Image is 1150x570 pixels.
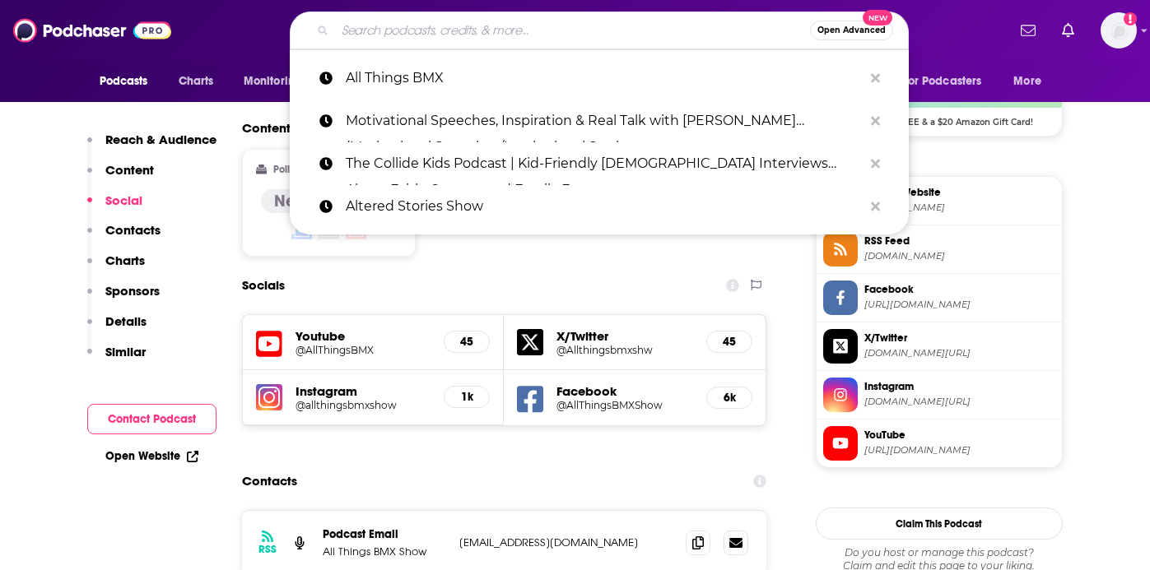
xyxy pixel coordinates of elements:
h2: Content [242,120,754,136]
a: Open Website [105,449,198,463]
button: open menu [232,66,324,97]
a: X/Twitter[DOMAIN_NAME][URL] [823,329,1055,364]
img: iconImage [256,384,282,410]
a: Charts [168,66,224,97]
button: Similar [87,344,146,374]
span: Do you host or manage this podcast? [816,546,1063,559]
p: Contacts [105,222,161,238]
p: Similar [105,344,146,359]
a: Official Website[DOMAIN_NAME] [823,183,1055,218]
button: open menu [892,66,1006,97]
h3: RSS [258,543,277,556]
span: Facebook [864,282,1055,297]
img: Podchaser - Follow, Share and Rate Podcasts [13,15,171,46]
span: X/Twitter [864,331,1055,345]
span: twitter.com/Allthingsbmxshw [864,347,1055,359]
button: Sponsors [87,283,160,313]
span: New [863,10,892,25]
span: feeds.buzzsprout.com [864,250,1055,262]
h4: Neutral/Mixed [274,191,384,211]
a: Motivational Speeches, Inspiration & Real Talk with [PERSON_NAME] (Motivational Speeches/Inspirat... [290,100,909,142]
a: @Allthingsbmxshw [556,344,693,356]
p: Social [105,192,142,208]
span: Podcasts [100,70,148,93]
button: Reach & Audience [87,132,216,162]
a: @AllThingsBMX [296,344,431,356]
a: @allthingsbmxshow [296,399,431,411]
div: Search podcasts, credits, & more... [290,12,909,49]
span: More [1013,70,1041,93]
h5: 6k [720,391,738,405]
a: The Collide Kids Podcast | Kid-Friendly [DEMOGRAPHIC_DATA] Interviews About Faith, Careers, and F... [290,142,909,185]
a: Altered Stories Show [290,185,909,228]
span: YouTube [864,428,1055,443]
img: User Profile [1101,12,1137,49]
h5: 45 [458,335,476,349]
h2: Contacts [242,466,297,497]
p: Charts [105,253,145,268]
a: RSS Feed[DOMAIN_NAME] [823,232,1055,266]
button: Contact Podcast [87,404,216,434]
p: All Things BMX Show [323,545,446,558]
h5: X/Twitter [556,328,693,344]
h2: Political Skew [273,164,336,175]
span: Open Advanced [817,26,886,35]
a: YouTube[URL][DOMAIN_NAME] [823,426,1055,461]
span: Logged in as antonettefrontgate [1101,12,1137,49]
a: All Things BMX [290,57,909,100]
a: Facebook[URL][DOMAIN_NAME] [823,280,1055,315]
p: Sponsors [105,283,160,299]
span: Official Website [864,185,1055,200]
p: Altered Stories Show [346,185,863,228]
span: Monitoring [244,70,302,93]
p: Details [105,313,147,329]
span: instagram.com/allthingsbmxshow [864,396,1055,408]
button: Charts [87,253,145,283]
p: Motivational Speeches, Inspiration & Real Talk with Reginald D (Motivational Speeches/Inspiration... [346,100,863,142]
span: https://www.youtube.com/@AllThingsBMX [864,444,1055,456]
button: Claim This Podcast [816,507,1063,540]
a: @AllThingsBMXShow [556,399,693,411]
span: https://www.facebook.com/AllThingsBMXShow [864,299,1055,311]
a: Show notifications dropdown [1055,16,1081,44]
button: Social [87,192,142,223]
span: RSS Feed [864,234,1055,248]
span: Get 90 days FREE & a $20 Amazon Gift Card! [817,108,1062,127]
button: Content [87,162,154,192]
p: [EMAIL_ADDRESS][DOMAIN_NAME] [459,535,673,549]
button: Contacts [87,222,161,253]
button: open menu [88,66,170,97]
h5: Instagram [296,383,431,399]
p: The Collide Kids Podcast | Kid-Friendly Christian Interviews About Faith, Careers, and Family Fun [346,142,863,185]
span: For Podcasters [903,70,982,93]
button: Open AdvancedNew [810,21,893,40]
a: Instagram[DOMAIN_NAME][URL] [823,378,1055,412]
p: Content [105,162,154,178]
button: Show profile menu [1101,12,1137,49]
span: Charts [179,70,214,93]
svg: Add a profile image [1124,12,1137,25]
p: Podcast Email [323,527,446,541]
p: All Things BMX [346,57,863,100]
input: Search podcasts, credits, & more... [335,17,810,44]
span: buzzsprout.com [864,202,1055,214]
span: Instagram [864,379,1055,394]
h2: Socials [242,270,285,301]
button: open menu [1002,66,1062,97]
h5: Facebook [556,383,693,399]
button: Details [87,313,147,344]
a: Buzzsprout Deal: Get 90 days FREE & a $20 Amazon Gift Card! [817,58,1062,126]
h5: 1k [458,390,476,404]
a: Show notifications dropdown [1014,16,1042,44]
h5: 45 [720,335,738,349]
h5: Youtube [296,328,431,344]
p: Reach & Audience [105,132,216,147]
